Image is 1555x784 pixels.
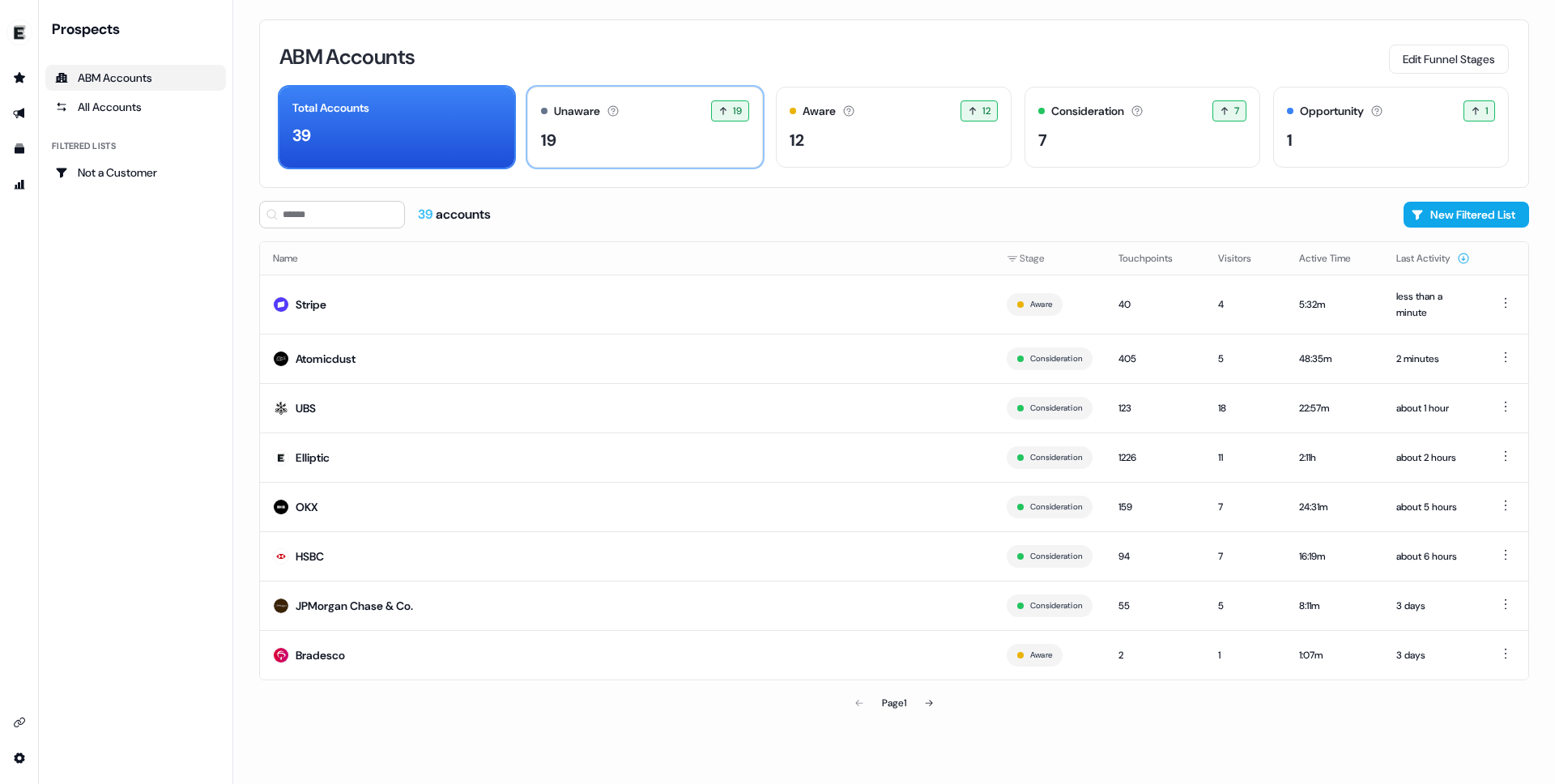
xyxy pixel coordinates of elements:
div: 8:11m [1299,598,1370,614]
div: OKX [296,499,318,515]
button: Consideration [1030,401,1082,415]
div: 11 [1218,450,1273,466]
div: ABM Accounts [55,70,216,86]
div: Atomicdust [296,351,356,367]
a: Go to templates [6,136,32,162]
button: Last Activity [1396,244,1470,273]
div: 1 [1287,128,1293,152]
span: 7 [1234,103,1239,119]
a: All accounts [45,94,226,120]
div: 4 [1218,296,1273,313]
div: UBS [296,400,316,416]
span: 1 [1485,103,1488,119]
button: Consideration [1030,500,1082,514]
button: Consideration [1030,352,1082,366]
div: 7 [1038,128,1047,152]
div: Total Accounts [292,100,369,117]
div: 1:07m [1299,647,1370,663]
div: less than a minute [1396,288,1470,321]
div: 12 [790,128,804,152]
div: Stage [1007,250,1093,266]
div: Opportunity [1300,103,1364,120]
a: Go to prospects [6,65,32,91]
div: Elliptic [296,450,330,466]
a: Go to integrations [6,745,32,771]
div: about 2 hours [1396,450,1470,466]
div: 2:11h [1299,450,1370,466]
div: 2 minutes [1396,351,1470,367]
div: Consideration [1051,103,1124,120]
div: 159 [1118,499,1192,515]
button: Consideration [1030,599,1082,613]
a: ABM Accounts [45,65,226,91]
a: Go to attribution [6,172,32,198]
div: 24:31m [1299,499,1370,515]
div: 5 [1218,598,1273,614]
div: Prospects [52,19,226,39]
div: 16:19m [1299,548,1370,565]
div: JPMorgan Chase & Co. [296,598,413,614]
div: about 1 hour [1396,400,1470,416]
div: 5 [1218,351,1273,367]
div: 18 [1218,400,1273,416]
div: 3 days [1396,598,1470,614]
div: 40 [1118,296,1192,313]
div: 405 [1118,351,1192,367]
button: Aware [1030,648,1052,663]
button: Active Time [1299,244,1370,273]
a: Go to Not a Customer [45,160,226,185]
div: Aware [803,103,836,120]
button: New Filtered List [1404,202,1529,228]
div: 2 [1118,647,1192,663]
button: Visitors [1218,244,1271,273]
div: Bradesco [296,647,345,663]
div: 123 [1118,400,1192,416]
div: All Accounts [55,99,216,115]
button: Edit Funnel Stages [1389,45,1509,74]
button: Consideration [1030,450,1082,465]
div: 3 days [1396,647,1470,663]
div: 48:35m [1299,351,1370,367]
div: 7 [1218,499,1273,515]
div: Filtered lists [52,139,116,153]
div: Page 1 [882,695,906,711]
div: 1226 [1118,450,1192,466]
span: 19 [733,103,742,119]
button: Consideration [1030,549,1082,564]
div: 55 [1118,598,1192,614]
a: Go to integrations [6,709,32,735]
a: Go to outbound experience [6,100,32,126]
div: Stripe [296,296,326,313]
div: 5:32m [1299,296,1370,313]
div: HSBC [296,548,324,565]
div: 39 [292,123,311,147]
div: 19 [541,128,556,152]
h3: ABM Accounts [279,46,415,67]
div: 94 [1118,548,1192,565]
div: about 6 hours [1396,548,1470,565]
th: Name [260,242,994,275]
div: 22:57m [1299,400,1370,416]
div: 7 [1218,548,1273,565]
div: Not a Customer [55,164,216,181]
button: Touchpoints [1118,244,1192,273]
button: Aware [1030,297,1052,312]
div: Unaware [554,103,600,120]
div: 1 [1218,647,1273,663]
span: 12 [982,103,991,119]
span: 39 [418,206,436,223]
div: accounts [418,206,491,224]
div: about 5 hours [1396,499,1470,515]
